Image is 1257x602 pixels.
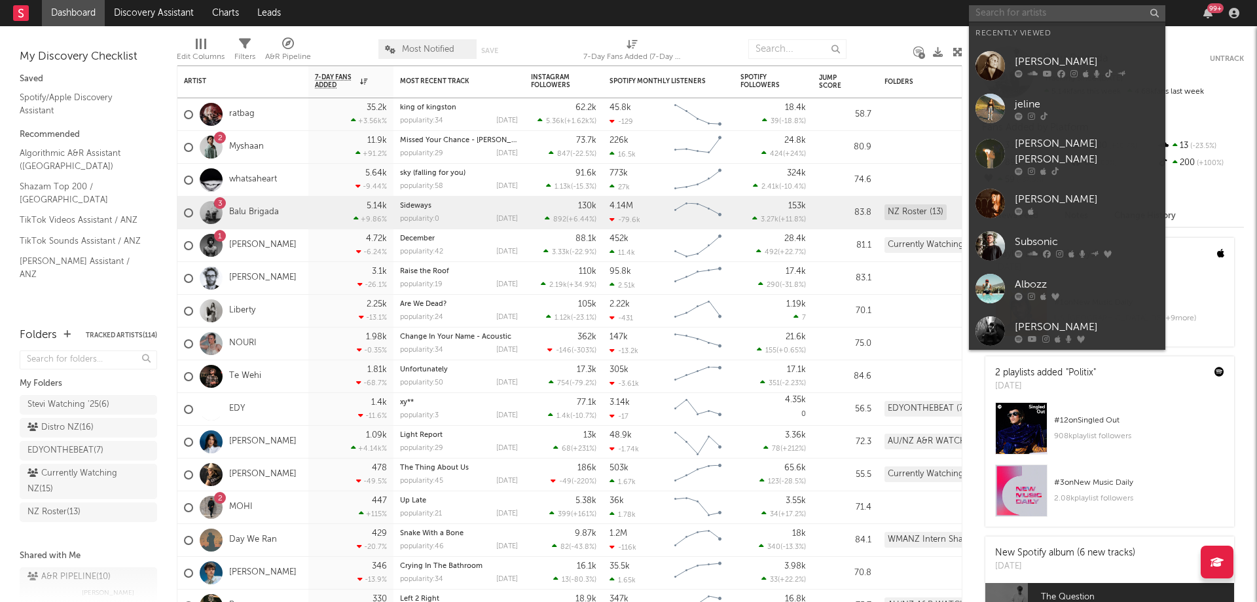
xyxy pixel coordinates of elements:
svg: Chart title [668,459,727,491]
span: 7 [802,314,806,322]
div: +3.56k % [351,117,387,125]
div: 24.8k [784,136,806,145]
div: [DATE] [995,380,1096,393]
div: 17.4k [786,267,806,276]
div: -79.6k [610,216,640,224]
div: ( ) [545,215,596,223]
a: Te Wehi [229,371,261,382]
div: popularity: 29 [400,150,443,157]
div: 13k [583,431,596,440]
div: 1.98k [366,333,387,341]
div: 74.6 [819,172,871,188]
span: 892 [553,216,566,223]
div: 65.6k [784,464,806,472]
a: [PERSON_NAME] [229,273,297,284]
div: 2.08k playlist followers [1054,491,1224,506]
div: -3.61k [610,379,639,388]
div: [DATE] [496,150,518,157]
div: ( ) [537,117,596,125]
div: Folders [20,328,57,343]
a: jeline [969,87,1165,130]
div: Distro NZ ( 16 ) [27,420,94,436]
div: 18.4k [785,103,806,112]
div: 7-Day Fans Added (7-Day Fans Added) [583,49,682,65]
div: Subsonic [1015,234,1159,250]
div: -26.1 % [357,280,387,289]
div: 147k [610,333,628,341]
div: [DATE] [496,216,518,223]
div: Artist [184,77,282,85]
div: 1.09k [366,431,387,440]
div: ( ) [549,149,596,158]
div: Currently Watching NZ ( 15 ) [27,466,120,497]
span: Most Notified [402,45,454,54]
div: +4.14k % [351,444,387,453]
a: Balu Brigada [229,207,279,218]
a: Day We Ran [229,535,277,546]
div: Raise the Roof [400,268,518,275]
div: 4.14M [610,202,633,210]
div: 75.0 [819,336,871,352]
span: -23.5 % [1188,143,1216,150]
span: 290 [767,282,780,289]
div: -431 [610,314,633,322]
span: +34.9 % [569,282,594,289]
div: 305k [610,366,628,374]
div: 478 [372,464,387,472]
div: 11.9k [367,136,387,145]
span: 1.12k [555,314,571,322]
div: 99 + [1207,3,1224,13]
div: ( ) [752,215,806,223]
a: Stevi Watching '25(6) [20,395,157,415]
a: MOHI [229,502,253,513]
svg: Chart title [668,426,727,459]
div: ( ) [763,444,806,453]
div: 73.7k [576,136,596,145]
div: 45.8k [610,103,631,112]
input: Search for folders... [20,350,157,369]
a: #3onNew Music Daily2.08kplaylist followers [985,464,1234,527]
a: Crying In The Bathroom [400,563,483,570]
div: 200 [1157,155,1244,172]
div: [DATE] [496,183,518,190]
svg: Chart title [668,328,727,360]
div: Spotify Followers [740,73,786,89]
span: 3.27k [761,216,778,223]
a: Snake With a Bone [400,530,464,537]
svg: Chart title [668,393,727,426]
div: 4.72k [366,235,387,243]
div: -17 [610,412,628,421]
div: Currently Watching NZ (15) [884,466,998,482]
div: Edit Columns [177,33,225,71]
svg: Chart title [668,262,727,295]
a: [PERSON_NAME] [229,567,297,578]
div: +91.2 % [355,149,387,158]
div: 35.2k [367,103,387,112]
div: 72.3 [819,434,871,450]
div: Change In Your Name - Acoustic [400,333,518,341]
svg: Chart title [668,360,727,393]
div: ( ) [758,280,806,289]
div: AU/NZ A&R WATCHLIST (27) [884,434,999,449]
div: 2.25k [367,300,387,309]
svg: Chart title [668,164,727,197]
a: [PERSON_NAME] [969,310,1165,352]
div: 452k [610,235,628,243]
a: [PERSON_NAME] [969,45,1165,87]
a: Currently Watching NZ(15) [20,464,157,499]
span: 492 [765,249,778,256]
svg: Chart title [668,295,727,328]
div: 5.64k [365,169,387,178]
div: Instagram Followers [531,73,577,89]
div: Saved [20,71,157,87]
a: Distro NZ(16) [20,418,157,438]
div: EDYONTHEBEAT (7) [884,401,970,417]
span: -10.7 % [572,413,594,420]
div: NZ Roster (13) [884,204,947,220]
input: Search for artists [969,5,1165,22]
svg: Chart title [668,98,727,131]
span: -10.4 % [781,183,804,191]
div: 48.9k [610,431,632,440]
div: popularity: 50 [400,379,443,386]
div: popularity: 0 [400,216,439,223]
